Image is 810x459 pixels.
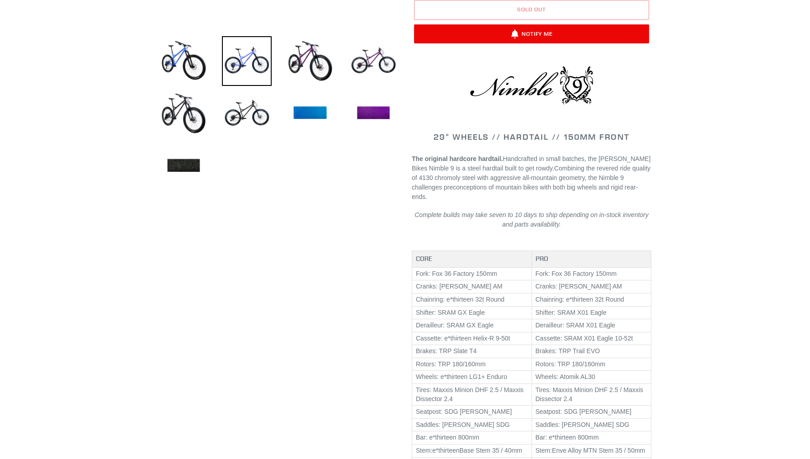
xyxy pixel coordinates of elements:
td: Tires: Maxxis Minion DHF 2.5 / Maxxis Dissector 2.4 [532,384,651,406]
img: Load image into Gallery viewer, NIMBLE 9 - Complete Bike [222,89,272,138]
td: Saddles: [PERSON_NAME] SDG [412,418,532,431]
img: Load image into Gallery viewer, NIMBLE 9 - Complete Bike [285,89,335,138]
td: Rotors: TRP 180/160mm [412,358,532,371]
td: Bar: e*thirteen 800mm [532,431,651,445]
img: Load image into Gallery viewer, NIMBLE 9 - Complete Bike [159,36,208,86]
span: e*thirteen [433,447,460,454]
td: Stem: [412,445,532,458]
strong: The original hardcore hardtail. [412,155,503,162]
span: Enve Alloy MTN Stem 35 / 50mm [552,447,645,454]
td: Saddles: [PERSON_NAME] SDG [532,418,651,431]
td: Shifter: SRAM X01 Eagle [532,306,651,319]
th: CORE [412,251,532,268]
td: Seatpost: SDG [PERSON_NAME] [532,406,651,419]
td: Cassette: e*thirteen Helix-R 9-50t [412,332,532,345]
span: Handcrafted in small batches, the [PERSON_NAME] Bikes Nimble 9 is a steel hardtail built to get r... [412,155,650,172]
td: Derailleur: SRAM GX Eagle [412,319,532,332]
td: Fork: Fox 36 Factory 150mm [412,267,532,280]
span: Base Stem 35 / 40mm [460,447,523,454]
img: Load image into Gallery viewer, NIMBLE 9 - Complete Bike [159,89,208,138]
td: Chainring: e*thirteen 32t Round [532,293,651,306]
td: Tires: Maxxis Minion DHF 2.5 / Maxxis Dissector 2.4 [412,384,532,406]
td: Brakes: TRP Slate T4 [412,345,532,358]
img: Load image into Gallery viewer, NIMBLE 9 - Complete Bike [222,36,272,86]
img: Load image into Gallery viewer, NIMBLE 9 - Complete Bike [348,36,398,86]
td: Wheels: Atomik AL30 [532,371,651,384]
em: Complete builds may take seven to 10 days to ship depending on in-stock inventory and parts avail... [414,211,649,228]
td: Fork: Fox 36 Factory 150mm [532,267,651,280]
td: Seatpost: SDG [PERSON_NAME] [412,406,532,419]
td: Cranks: [PERSON_NAME] AM [532,280,651,293]
img: Load image into Gallery viewer, NIMBLE 9 - Complete Bike [285,36,335,86]
td: Brakes: TRP Trail EVO [532,345,651,358]
td: Shifter: SRAM GX Eagle [412,306,532,319]
td: Chainring: e*thirteen 32t Round [412,293,532,306]
td: Cassette: SRAM X01 Eagle 10-52t [532,332,651,345]
img: Load image into Gallery viewer, NIMBLE 9 - Complete Bike [348,89,398,138]
td: Bar: e*thirteen 800mm [412,431,532,445]
td: Cranks: [PERSON_NAME] AM [412,280,532,293]
td: Rotors: TRP 180/160mm [532,358,651,371]
td: Derailleur: SRAM X01 Eagle [532,319,651,332]
button: Notify Me [414,24,649,43]
td: Stem: [532,445,651,458]
span: Sold out [517,6,546,13]
img: Load image into Gallery viewer, NIMBLE 9 - Complete Bike [159,141,208,191]
td: Wheels: e*thirteen LG1+ Enduro [412,371,532,384]
span: 29" WHEELS // HARDTAIL // 150MM FRONT [433,132,630,142]
th: PRO [532,251,651,268]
